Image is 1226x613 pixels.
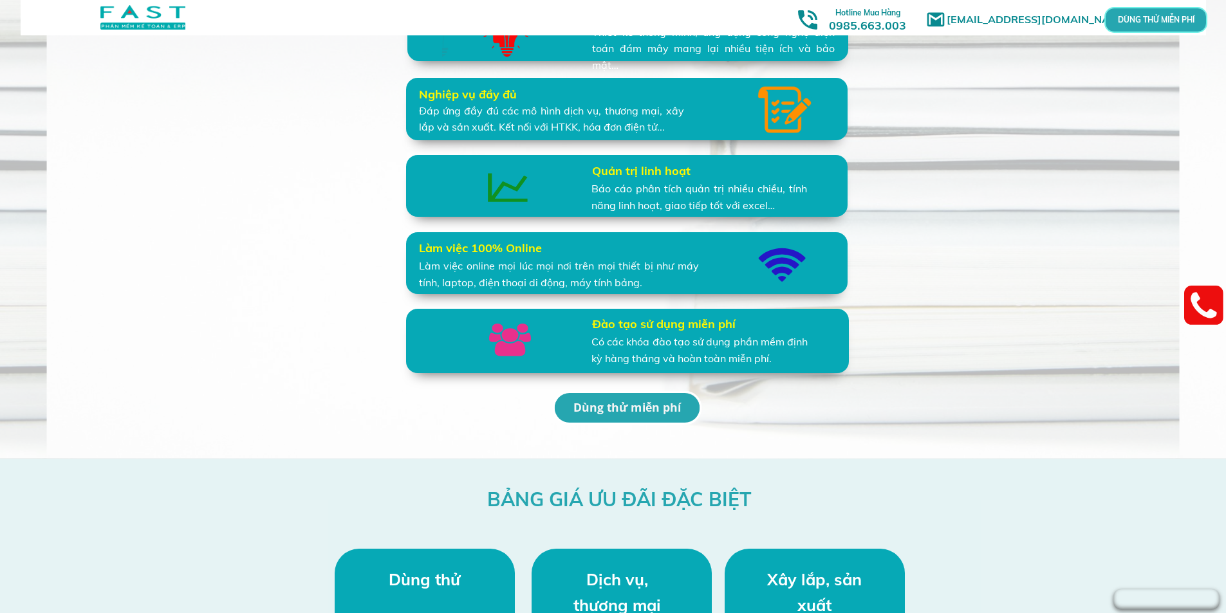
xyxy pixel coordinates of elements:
[410,484,829,515] h3: BẢNG GIÁ ƯU ĐÃI ĐẶC BIỆT
[561,394,694,421] p: Dùng thử miễn phí
[592,162,698,181] h3: Quản trị linh hoạt
[592,315,741,334] h3: Đào tạo sử dụng miễn phí
[947,12,1137,28] h1: [EMAIL_ADDRESS][DOMAIN_NAME]
[591,334,808,367] div: Có các khóa đào tạo sử dụng phần mềm định kỳ hàng tháng và hoàn toàn miễn phí.
[419,86,582,104] h3: Nghiệp vụ đầy đủ
[815,5,920,32] h3: 0985.663.003
[419,239,545,258] h3: Làm việc 100% Online
[376,567,473,592] h3: Dùng thử
[835,8,900,17] span: Hotline Mua Hàng
[1117,11,1195,29] p: DÙNG THỬ MIỄN PHÍ
[419,103,684,136] div: Đáp ứng đầy đủ các mô hình dịch vụ, thương mại, xây lắp và sản xuất. Kết nối với HTKK, hóa đơn đi...
[591,181,807,214] div: Báo cáo phân tích quản trị nhiều chiều, tính năng linh hoạt, giao tiếp tốt với excel…
[592,24,835,74] div: Thiết kế thông minh, ứng dụng công nghệ điện toán đám mây mang lại nhiều tiện ích và bảo mật…
[419,258,699,291] div: Làm việc online mọi lúc mọi nơi trên mọi thiết bị như máy tính, laptop, điện thoại di động, máy t...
